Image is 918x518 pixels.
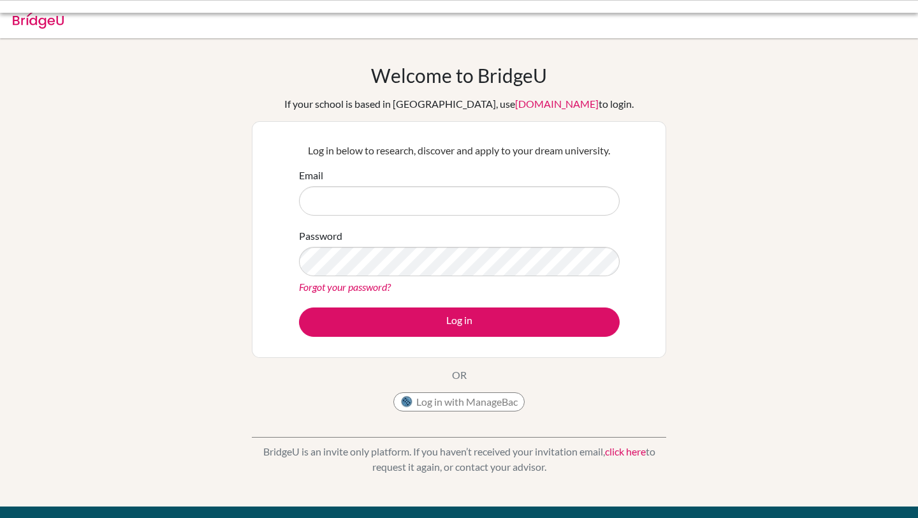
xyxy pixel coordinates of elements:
[299,143,620,158] p: Log in below to research, discover and apply to your dream university.
[299,168,323,183] label: Email
[515,98,599,110] a: [DOMAIN_NAME]
[89,10,637,26] div: This confirmation link has already been used
[299,228,342,244] label: Password
[284,96,634,112] div: If your school is based in [GEOGRAPHIC_DATA], use to login.
[299,307,620,337] button: Log in
[299,281,391,293] a: Forgot your password?
[13,8,64,29] img: Bridge-U
[393,392,525,411] button: Log in with ManageBac
[605,445,646,457] a: click here
[371,64,547,87] h1: Welcome to BridgeU
[252,444,666,475] p: BridgeU is an invite only platform. If you haven’t received your invitation email, to request it ...
[452,367,467,383] p: OR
